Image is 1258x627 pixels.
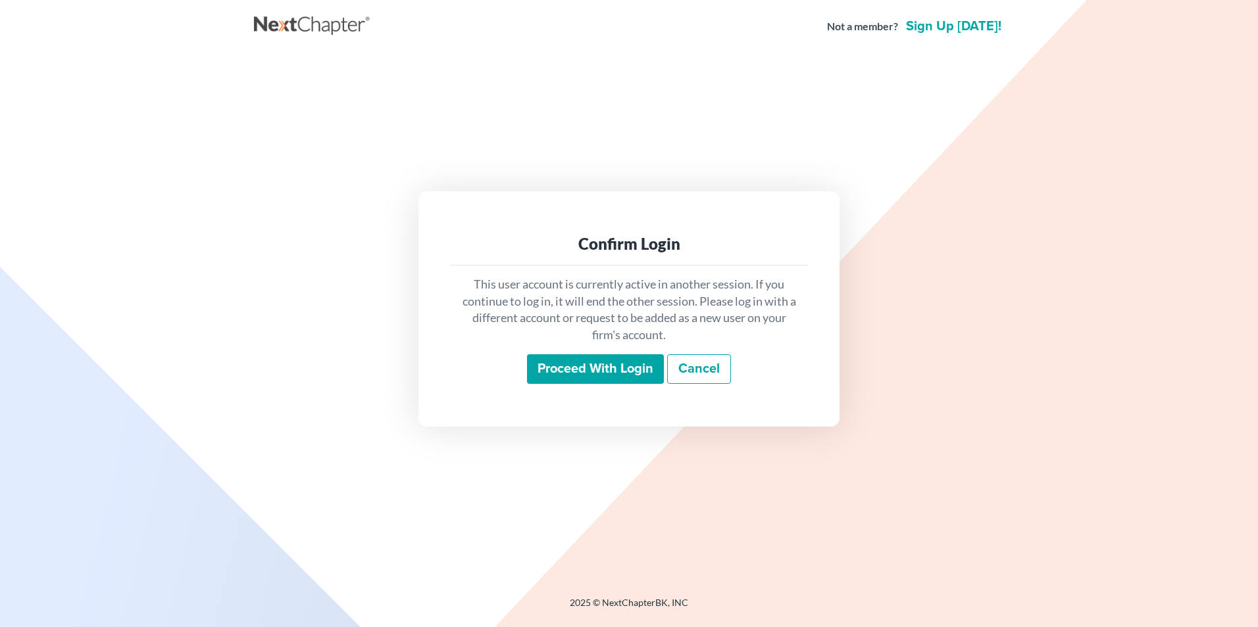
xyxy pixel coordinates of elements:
a: Sign up [DATE]! [903,20,1004,33]
p: This user account is currently active in another session. If you continue to log in, it will end ... [461,276,797,344]
div: Confirm Login [461,233,797,254]
div: 2025 © NextChapterBK, INC [254,596,1004,620]
a: Cancel [667,354,731,384]
input: Proceed with login [527,354,664,384]
strong: Not a member? [827,19,898,34]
